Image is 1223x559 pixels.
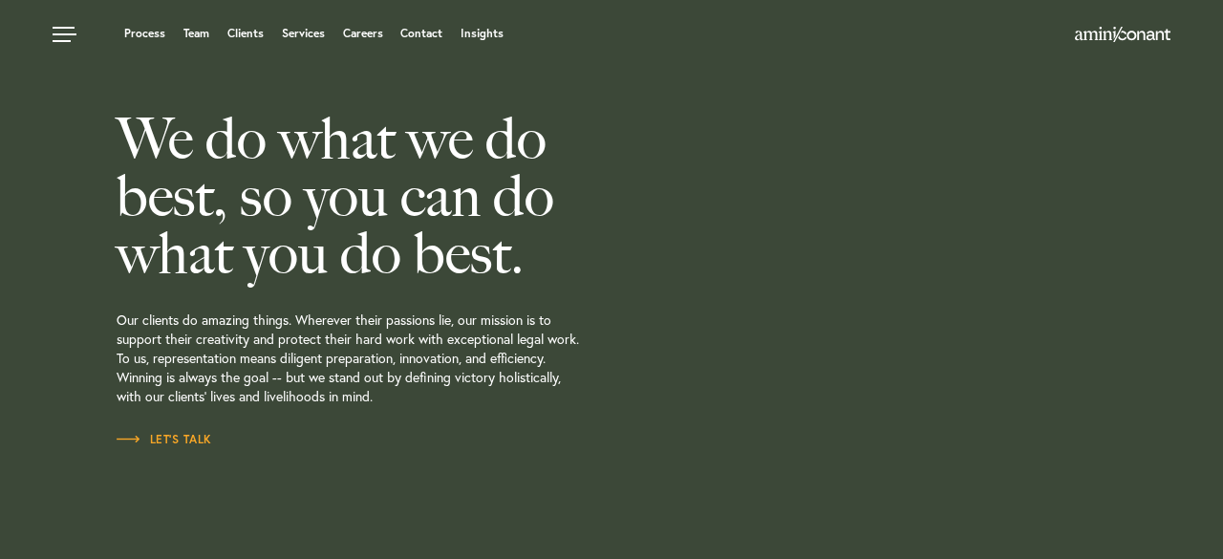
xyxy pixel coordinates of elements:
[117,430,212,449] a: Let’s Talk
[1075,27,1170,42] img: Amini & Conant
[117,434,212,445] span: Let’s Talk
[117,110,699,282] h2: We do what we do best, so you can do what you do best.
[282,28,325,39] a: Services
[400,28,442,39] a: Contact
[343,28,383,39] a: Careers
[227,28,264,39] a: Clients
[124,28,165,39] a: Process
[117,282,699,430] p: Our clients do amazing things. Wherever their passions lie, our mission is to support their creat...
[183,28,209,39] a: Team
[461,28,504,39] a: Insights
